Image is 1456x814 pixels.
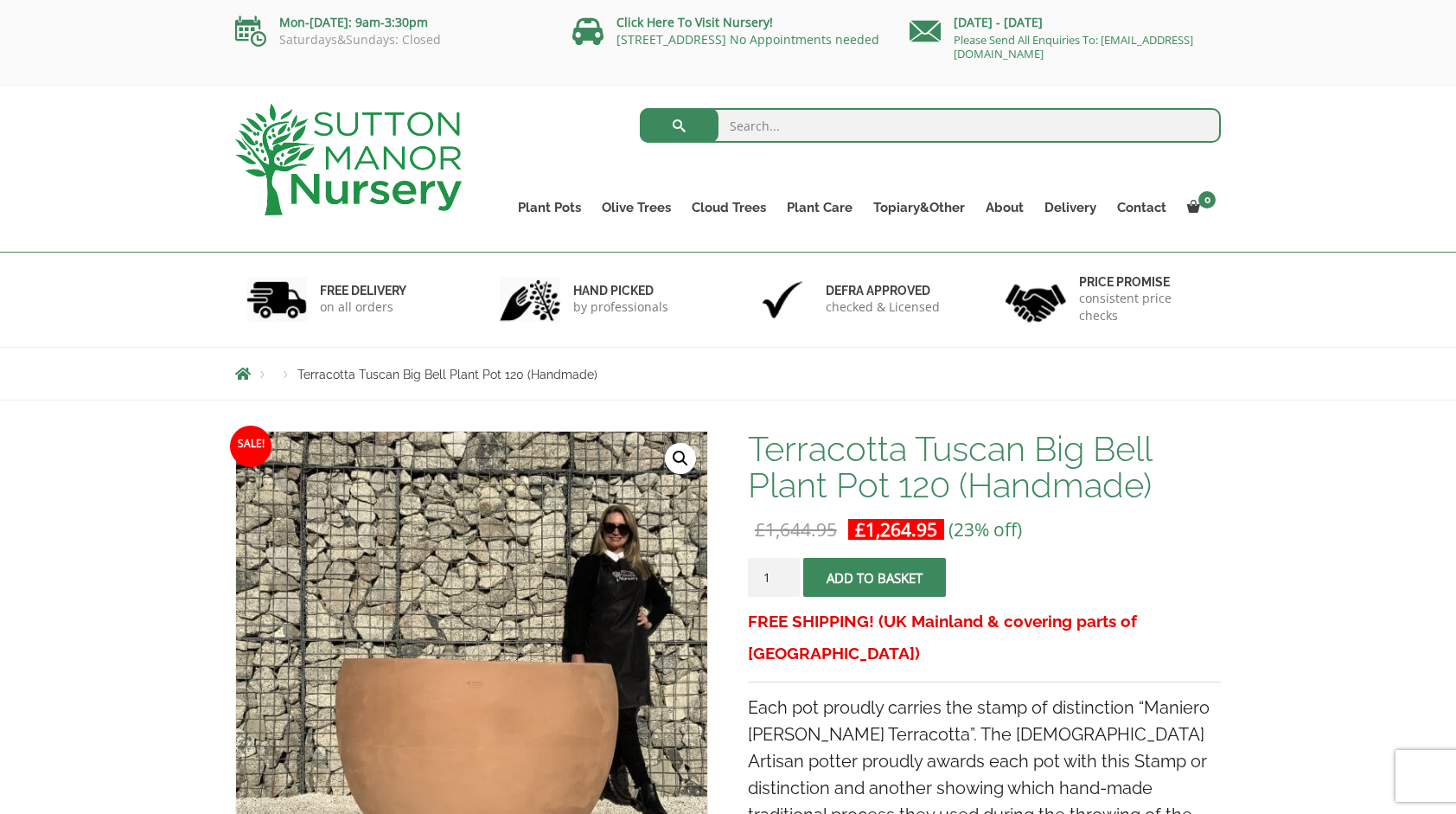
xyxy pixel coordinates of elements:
[235,33,546,47] p: Saturdays&Sundays: Closed
[230,426,271,467] span: Sale!
[776,195,863,220] a: Plant Care
[855,517,865,542] span: £
[235,12,546,33] p: Mon-[DATE]: 9am-3:30pm
[748,558,800,597] input: Product quantity
[500,278,560,322] img: 2.jpg
[665,443,696,474] a: View full-screen image gallery
[320,283,406,298] h6: FREE DELIVERY
[616,31,879,48] a: [STREET_ADDRESS] No Appointments needed
[826,298,940,316] p: checked & Licensed
[755,517,837,542] bdi: 1,644.95
[826,283,940,298] h6: Defra approved
[1079,290,1210,324] p: consistent price checks
[640,108,1222,143] input: Search...
[1006,273,1066,326] img: 4.jpg
[616,14,773,30] a: Click Here To Visit Nursery!
[1034,195,1107,220] a: Delivery
[1198,191,1216,208] span: 0
[573,298,668,316] p: by professionals
[748,606,1221,670] h3: FREE SHIPPING! (UK Mainland & covering parts of [GEOGRAPHIC_DATA])
[803,558,946,597] button: Add to basket
[235,367,1221,381] nav: Breadcrumbs
[591,195,681,220] a: Olive Trees
[681,195,776,220] a: Cloud Trees
[855,517,937,542] bdi: 1,264.95
[508,195,591,220] a: Plant Pots
[975,195,1034,220] a: About
[948,517,1022,542] span: (23% off)
[297,368,597,381] span: Terracotta Tuscan Big Bell Plant Pot 120 (Handmade)
[752,278,813,322] img: 3.jpg
[573,283,668,298] h6: hand picked
[246,278,307,322] img: 1.jpg
[1107,195,1177,220] a: Contact
[1079,274,1210,290] h6: Price promise
[748,431,1221,503] h1: Terracotta Tuscan Big Bell Plant Pot 120 (Handmade)
[863,195,975,220] a: Topiary&Other
[1177,195,1221,220] a: 0
[755,517,765,542] span: £
[320,298,406,316] p: on all orders
[235,104,462,215] img: logo
[910,12,1221,33] p: [DATE] - [DATE]
[954,32,1193,61] a: Please Send All Enquiries To: [EMAIL_ADDRESS][DOMAIN_NAME]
